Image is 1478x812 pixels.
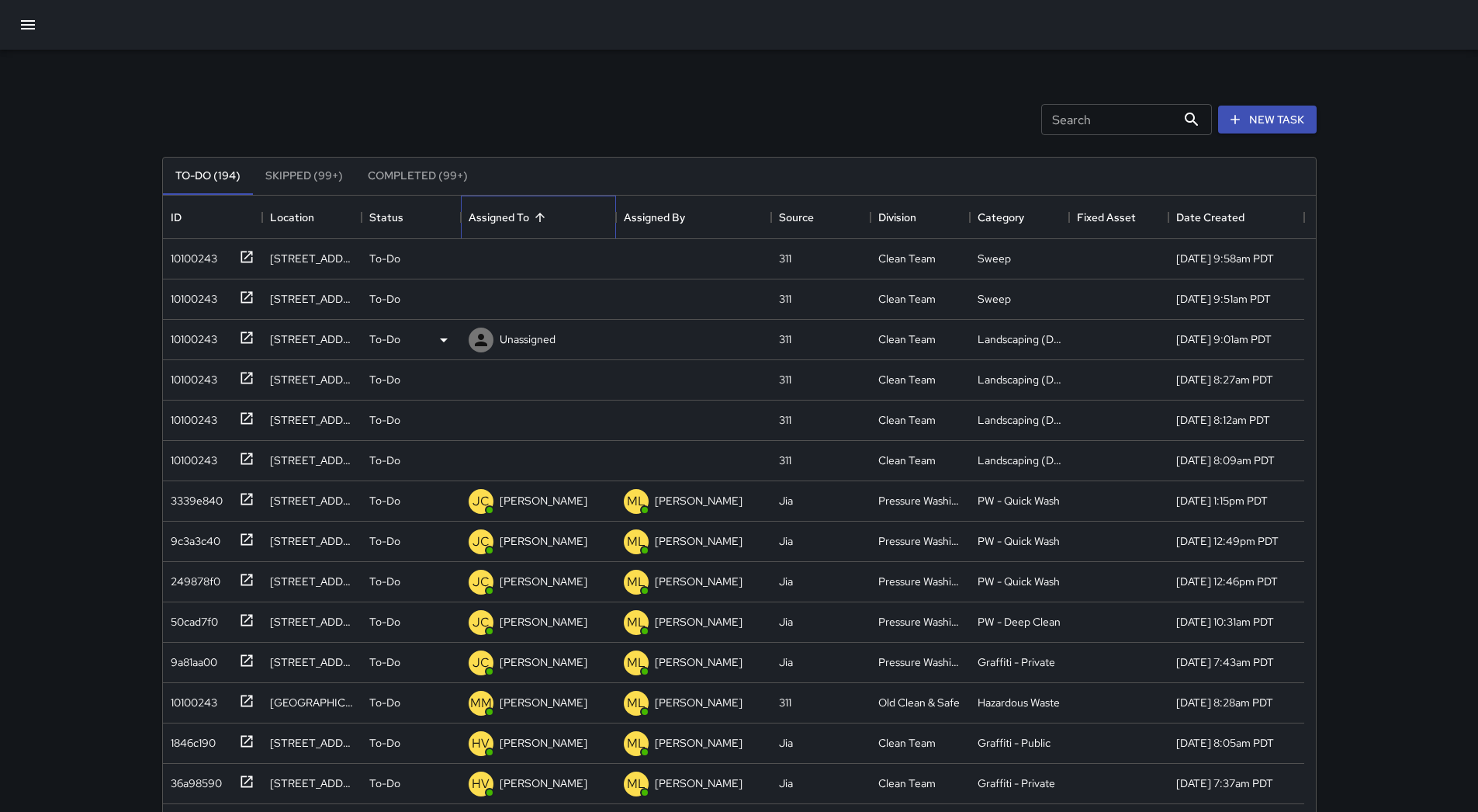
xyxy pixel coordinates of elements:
[164,769,222,791] div: 36a98590
[978,493,1060,508] div: PW - Quick Wash
[164,366,217,387] div: 10100243
[500,574,587,589] p: [PERSON_NAME]
[627,613,646,632] p: ML
[779,614,793,630] div: Jia
[878,735,936,751] div: Clean Team
[771,196,871,239] div: Source
[164,689,217,710] div: 10100243
[1176,533,1279,549] div: 8/13/2025, 12:49pm PDT
[1176,654,1274,670] div: 8/11/2025, 7:43am PDT
[878,574,962,589] div: Pressure Washing
[978,776,1055,791] div: Graffiti - Private
[164,446,217,468] div: 10100243
[472,573,490,592] p: JC
[1176,614,1274,630] div: 8/13/2025, 10:31am PDT
[1176,735,1274,751] div: 8/14/2025, 8:05am PDT
[1218,106,1317,134] button: New Task
[878,291,936,307] div: Clean Team
[878,412,936,428] div: Clean Team
[978,331,1061,347] div: Landscaping (DG & Weeds)
[270,493,354,508] div: 986 Mission Street
[1176,251,1274,266] div: 8/14/2025, 9:58am PDT
[779,453,791,468] div: 311
[369,291,400,307] p: To-Do
[270,695,354,710] div: 8 Mint Plaza
[978,291,1011,307] div: Sweep
[779,695,791,710] div: 311
[369,776,400,791] p: To-Do
[369,695,400,710] p: To-Do
[627,654,646,672] p: ML
[164,325,217,347] div: 10100243
[1176,574,1278,589] div: 8/13/2025, 12:46pm PDT
[978,412,1061,428] div: Landscaping (DG & Weeds)
[878,533,962,549] div: Pressure Washing
[171,196,182,239] div: ID
[779,776,793,791] div: Jia
[369,251,400,266] p: To-Do
[878,453,936,468] div: Clean Team
[270,412,354,428] div: 1345 Mission Street
[978,533,1060,549] div: PW - Quick Wash
[369,493,400,508] p: To-Do
[1176,412,1270,428] div: 8/14/2025, 8:12am PDT
[369,453,400,468] p: To-Do
[627,492,646,511] p: ML
[978,574,1060,589] div: PW - Quick Wash
[500,776,587,791] p: [PERSON_NAME]
[978,614,1061,630] div: PW - Deep Clean
[472,654,490,672] p: JC
[270,654,354,670] div: 1020 Market Street
[270,533,354,549] div: 51 Mason Street
[164,608,218,630] div: 50cad7f0
[270,196,314,239] div: Location
[655,493,742,508] p: [PERSON_NAME]
[1176,493,1268,508] div: 8/13/2025, 1:15pm PDT
[164,729,216,751] div: 1846c190
[1176,776,1273,791] div: 8/14/2025, 7:37am PDT
[164,285,217,307] div: 10100243
[978,196,1024,239] div: Category
[500,654,587,670] p: [PERSON_NAME]
[1176,196,1244,239] div: Date Created
[878,493,962,508] div: Pressure Washing
[369,196,403,239] div: Status
[616,196,771,239] div: Assigned By
[461,196,616,239] div: Assigned To
[878,372,936,387] div: Clean Team
[500,533,587,549] p: [PERSON_NAME]
[369,735,400,751] p: To-Do
[779,574,793,589] div: Jia
[779,196,814,239] div: Source
[500,331,556,347] p: Unassigned
[878,654,962,670] div: Pressure Washing
[779,372,791,387] div: 311
[627,533,646,551] p: ML
[627,775,646,793] p: ML
[978,251,1011,266] div: Sweep
[627,734,646,753] p: ML
[362,196,461,239] div: Status
[1069,196,1168,239] div: Fixed Asset
[472,533,490,551] p: JC
[779,412,791,428] div: 311
[369,331,400,347] p: To-Do
[270,614,354,630] div: 1190 Mission Street
[164,406,217,428] div: 10100243
[878,196,916,239] div: Division
[472,613,490,632] p: JC
[978,735,1051,751] div: Graffiti - Public
[164,487,223,508] div: 3339e840
[253,158,355,195] button: Skipped (99+)
[262,196,362,239] div: Location
[369,412,400,428] p: To-Do
[529,206,551,228] button: Sort
[655,533,742,549] p: [PERSON_NAME]
[779,533,793,549] div: Jia
[472,734,490,753] p: HV
[655,614,742,630] p: [PERSON_NAME]
[878,251,936,266] div: Clean Team
[871,196,970,239] div: Division
[500,735,587,751] p: [PERSON_NAME]
[878,695,960,710] div: Old Clean & Safe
